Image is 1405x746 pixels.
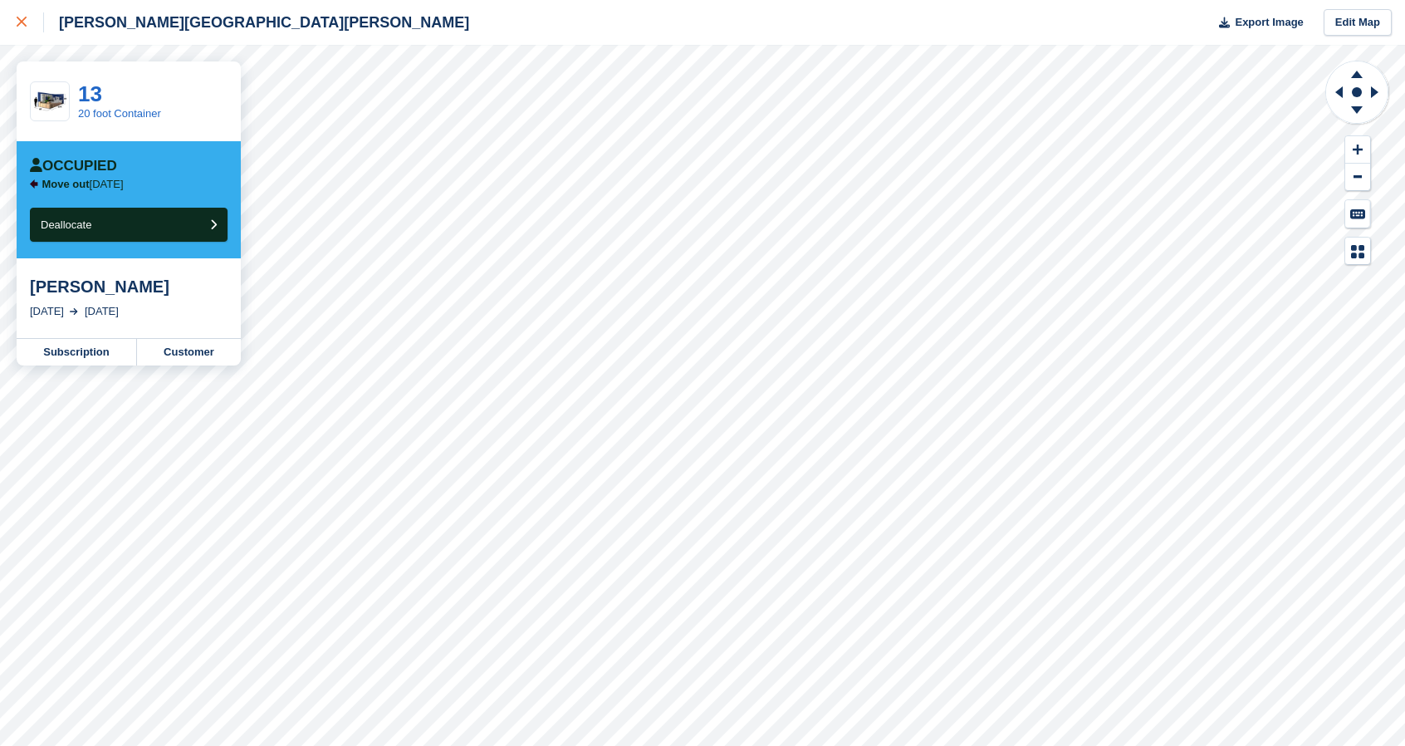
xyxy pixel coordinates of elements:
[85,303,119,320] div: [DATE]
[70,308,78,315] img: arrow-right-light-icn-cde0832a797a2874e46488d9cf13f60e5c3a73dbe684e267c42b8395dfbc2abf.svg
[1235,14,1303,31] span: Export Image
[44,12,469,32] div: [PERSON_NAME][GEOGRAPHIC_DATA][PERSON_NAME]
[1324,9,1392,37] a: Edit Map
[30,303,64,320] div: [DATE]
[137,339,241,366] a: Customer
[78,81,102,106] a: 13
[42,178,90,190] span: Move out
[30,179,38,189] img: arrow-left-icn-90495f2de72eb5bd0bd1c3c35deca35cc13f817d75bef06ecd7c0b315636ce7e.svg
[1345,238,1370,265] button: Map Legend
[31,87,69,116] img: 20-ft-container.jpg
[1345,136,1370,164] button: Zoom In
[30,277,228,297] div: [PERSON_NAME]
[1345,200,1370,228] button: Keyboard Shortcuts
[42,178,124,191] p: [DATE]
[1345,164,1370,191] button: Zoom Out
[41,218,91,231] span: Deallocate
[17,339,137,366] a: Subscription
[30,158,117,174] div: Occupied
[78,107,161,120] a: 20 foot Container
[30,208,228,242] button: Deallocate
[1209,9,1304,37] button: Export Image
